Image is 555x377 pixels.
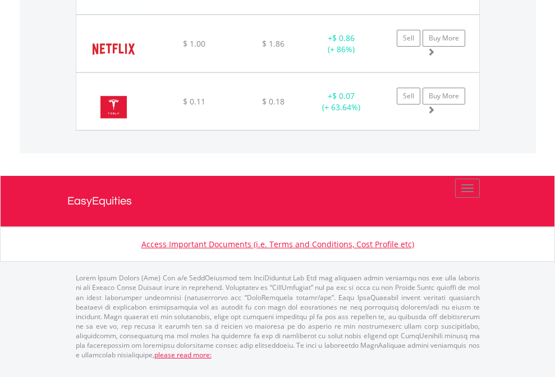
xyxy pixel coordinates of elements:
[82,29,145,69] img: EQU.US.NFLX.png
[306,90,377,113] div: + (+ 63.64%)
[154,350,212,360] a: please read more:
[332,33,355,43] span: $ 0.86
[397,30,420,47] a: Sell
[423,30,465,47] a: Buy More
[306,33,377,55] div: + (+ 86%)
[262,96,285,107] span: $ 0.18
[397,88,420,105] a: Sell
[332,90,355,101] span: $ 0.07
[423,88,465,105] a: Buy More
[262,38,285,49] span: $ 1.86
[183,38,205,49] span: $ 1.00
[82,87,145,127] img: EQU.US.TSLA.png
[183,96,205,107] span: $ 0.11
[141,239,414,249] a: Access Important Documents (i.e. Terms and Conditions, Cost Profile etc)
[76,273,480,360] p: Lorem Ipsum Dolors (Ame) Con a/e SeddOeiusmod tem InciDiduntut Lab Etd mag aliquaen admin veniamq...
[67,176,488,226] a: EasyEquities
